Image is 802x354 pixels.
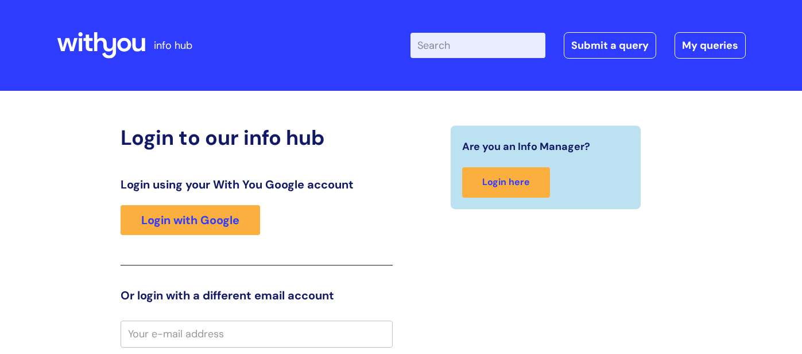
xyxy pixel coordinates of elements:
[154,36,192,55] p: info hub
[675,32,746,59] a: My queries
[121,125,393,150] h2: Login to our info hub
[121,288,393,302] h3: Or login with a different email account
[462,167,550,198] a: Login here
[121,205,260,235] a: Login with Google
[121,321,393,347] input: Your e-mail address
[410,33,545,58] input: Search
[462,137,590,156] span: Are you an Info Manager?
[564,32,656,59] a: Submit a query
[121,178,393,191] h3: Login using your With You Google account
